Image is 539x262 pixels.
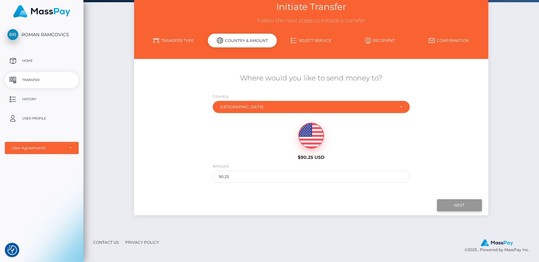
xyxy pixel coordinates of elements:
label: Country [213,94,229,99]
img: Revisit consent button [7,245,17,255]
a: Home [5,53,79,69]
h6: $90.25 USD [267,155,355,160]
p: Home [7,56,76,66]
a: Confirmation [415,35,483,46]
a: Transfer Type [139,35,208,46]
h3: Initiate Transfer [139,1,483,13]
input: Amount to send in USD (Maximum: 90.25) [213,171,410,183]
a: Select Service [277,35,346,46]
label: Amount [213,163,229,169]
div: Country & Amount [208,34,277,47]
p: History [7,94,76,104]
img: USD.png [299,123,324,149]
h3: Follow the next steps to initiate a transfer [139,17,483,25]
a: Transfer [5,72,79,88]
button: Latvia [213,101,410,113]
div: © 2025 , Powered by MassPay Inc. [465,239,534,253]
div: User Agreements [12,145,64,151]
a: Recipient [346,35,415,46]
h5: Where would you like to send money to? [139,73,483,83]
a: User Profile [5,111,79,127]
img: MassPay [481,239,513,246]
a: Contact Us [90,237,121,247]
div: [GEOGRAPHIC_DATA] [220,104,395,110]
span: ROMAN RAMCOVICS [5,32,79,37]
p: Transfer [7,75,76,85]
p: User Profile [7,114,76,123]
img: MassPay [13,5,70,18]
input: Next [437,199,482,211]
a: History [5,91,79,107]
button: Consent Preferences [7,245,17,255]
button: User Agreements [5,142,79,154]
a: Privacy Policy [123,237,162,247]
